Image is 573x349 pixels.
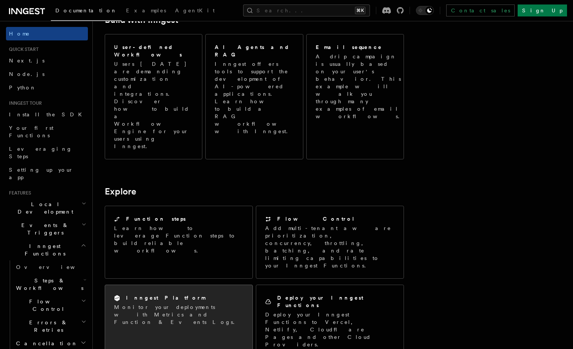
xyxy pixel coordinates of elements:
[9,85,36,91] span: Python
[13,277,83,292] span: Steps & Workflows
[13,260,88,274] a: Overview
[9,30,30,37] span: Home
[13,295,88,316] button: Flow Control
[105,186,136,197] a: Explore
[9,167,73,180] span: Setting up your app
[175,7,215,13] span: AgentKit
[6,221,82,236] span: Events & Triggers
[51,2,122,21] a: Documentation
[6,218,88,239] button: Events & Triggers
[171,2,219,20] a: AgentKit
[277,294,395,309] h2: Deploy your Inngest Functions
[13,298,81,313] span: Flow Control
[277,215,355,223] h2: Flow Control
[126,215,186,223] h2: Function steps
[6,198,88,218] button: Local Development
[6,54,88,67] a: Next.js
[6,108,88,121] a: Install the SDK
[265,311,395,348] p: Deploy your Inngest Functions to Vercel, Netlify, Cloudflare Pages and other Cloud Providers.
[105,34,202,159] a: User-defined WorkflowsUsers [DATE] are demanding customization and integrations. Discover how to ...
[265,224,395,269] p: Add multi-tenant aware prioritization, concurrency, throttling, batching, and rate limiting capab...
[6,27,88,40] a: Home
[355,7,365,14] kbd: ⌘K
[114,303,243,326] p: Monitor your deployments with Metrics and Function & Events Logs.
[6,67,88,81] a: Node.js
[6,239,88,260] button: Inngest Functions
[316,43,382,51] h2: Email sequence
[55,7,117,13] span: Documentation
[6,81,88,94] a: Python
[126,7,166,13] span: Examples
[306,34,404,159] a: Email sequenceA drip campaign is usually based on your user's behavior. This example will walk yo...
[16,264,93,270] span: Overview
[205,34,303,159] a: AI Agents and RAGInngest offers tools to support the development of AI-powered applications. Lear...
[215,60,295,135] p: Inngest offers tools to support the development of AI-powered applications. Learn how to build a ...
[518,4,567,16] a: Sign Up
[6,121,88,142] a: Your first Functions
[114,60,193,150] p: Users [DATE] are demanding customization and integrations. Discover how to build a Workflow Engin...
[126,294,205,301] h2: Inngest Platform
[6,200,82,215] span: Local Development
[6,163,88,184] a: Setting up your app
[9,58,45,64] span: Next.js
[13,316,88,337] button: Errors & Retries
[215,43,295,58] h2: AI Agents and RAG
[9,125,53,138] span: Your first Functions
[256,206,404,279] a: Flow ControlAdd multi-tenant aware prioritization, concurrency, throttling, batching, and rate li...
[9,71,45,77] span: Node.js
[416,6,434,15] button: Toggle dark mode
[105,206,253,279] a: Function stepsLearn how to leverage Function steps to build reliable workflows.
[9,146,72,159] span: Leveraging Steps
[6,100,42,106] span: Inngest tour
[6,142,88,163] a: Leveraging Steps
[316,53,404,120] p: A drip campaign is usually based on your user's behavior. This example will walk you through many...
[446,4,515,16] a: Contact sales
[6,242,81,257] span: Inngest Functions
[6,190,31,196] span: Features
[9,111,86,117] span: Install the SDK
[13,340,78,347] span: Cancellation
[122,2,171,20] a: Examples
[114,43,193,58] h2: User-defined Workflows
[114,224,243,254] p: Learn how to leverage Function steps to build reliable workflows.
[13,274,88,295] button: Steps & Workflows
[243,4,370,16] button: Search...⌘K
[6,46,39,52] span: Quick start
[13,319,81,334] span: Errors & Retries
